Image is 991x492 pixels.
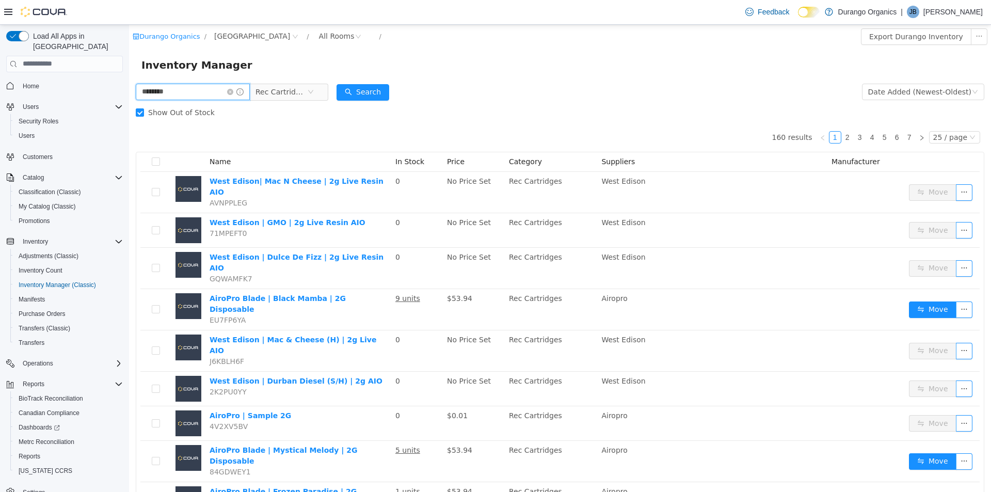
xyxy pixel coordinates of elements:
[19,132,35,140] span: Users
[19,394,83,403] span: BioTrack Reconciliation
[762,107,774,118] a: 6
[741,2,793,22] a: Feedback
[163,9,169,15] i: icon: close-circle
[266,463,291,471] u: 1 units
[81,152,254,171] a: West Edison| Mac N Cheese | 2g Live Resin AIO
[266,387,271,395] span: 0
[81,398,119,406] span: 4V2XV5BV
[107,64,115,71] i: icon: info-circle
[780,235,827,252] button: icon: swapMove
[10,129,127,143] button: Users
[472,311,516,319] span: West Edison
[81,174,118,182] span: AVNPPLEG
[19,235,52,248] button: Inventory
[81,387,162,395] a: AiroPro | Sample 2G
[10,449,127,464] button: Reports
[23,380,44,388] span: Reports
[81,332,115,341] span: J6KBLH6F
[774,106,787,119] li: 7
[909,6,917,18] span: JB
[14,200,123,213] span: My Catalog (Classic)
[19,101,123,113] span: Users
[14,215,123,227] span: Promotions
[10,185,127,199] button: Classification (Classic)
[376,188,468,223] td: Rec Cartridges
[472,269,498,278] span: Airopro
[827,428,843,445] button: icon: ellipsis
[14,293,49,306] a: Manifests
[472,228,516,236] span: West Edison
[23,153,53,161] span: Customers
[758,7,789,17] span: Feedback
[14,215,54,227] a: Promotions
[19,324,70,332] span: Transfers (Classic)
[827,235,843,252] button: icon: ellipsis
[19,378,49,390] button: Reports
[739,59,842,75] div: Date Added (Newest-Oldest)
[827,318,843,335] button: icon: ellipsis
[19,171,48,184] button: Catalog
[81,250,123,258] span: GQWAMFK7
[81,311,247,330] a: West Edison | Mac & Cheese (H) | 2g Live AIO
[691,110,697,116] i: icon: left
[10,307,127,321] button: Purchase Orders
[19,266,62,275] span: Inventory Count
[15,84,90,92] span: Show Out of Stock
[10,391,127,406] button: BioTrack Reconciliation
[19,151,57,163] a: Customers
[46,151,72,177] img: West Edison| Mac N Cheese | 2g Live Resin AIO placeholder
[19,310,66,318] span: Purchase Orders
[725,106,737,119] li: 3
[318,463,343,471] span: $53.94
[19,357,123,370] span: Operations
[14,130,39,142] a: Users
[21,7,67,17] img: Cova
[46,420,72,446] img: AiroPro Blade | Mystical Melody | 2G Disposable placeholder
[472,463,498,471] span: Airopro
[10,249,127,263] button: Adjustments (Classic)
[19,357,57,370] button: Operations
[81,443,122,451] span: 84GDWEY1
[266,311,271,319] span: 0
[907,6,919,18] div: Jacob Boyle
[98,64,104,70] i: icon: close-circle
[266,269,291,278] u: 9 units
[737,106,749,119] li: 4
[2,234,127,249] button: Inventory
[19,117,58,125] span: Security Roles
[318,133,335,141] span: Price
[472,194,516,202] span: West Edison
[266,194,271,202] span: 0
[780,318,827,335] button: icon: swapMove
[81,421,229,440] a: AiroPro Blade | Mystical Melody | 2G Disposable
[10,292,127,307] button: Manifests
[81,291,117,299] span: EU7FP6YA
[2,356,127,371] button: Operations
[14,308,123,320] span: Purchase Orders
[827,277,843,293] button: icon: ellipsis
[10,435,127,449] button: Metrc Reconciliation
[780,390,827,407] button: icon: swapMove
[790,110,796,116] i: icon: right
[14,250,83,262] a: Adjustments (Classic)
[700,106,712,119] li: 1
[19,467,72,475] span: [US_STATE] CCRS
[23,103,39,111] span: Users
[226,9,232,15] i: icon: close-circle
[14,322,74,335] a: Transfers (Classic)
[376,147,468,188] td: Rec Cartridges
[780,277,827,293] button: icon: swapMove
[14,200,80,213] a: My Catalog (Classic)
[75,8,77,15] span: /
[318,421,343,430] span: $53.94
[376,306,468,347] td: Rec Cartridges
[318,194,362,202] span: No Price Set
[2,170,127,185] button: Catalog
[901,6,903,18] p: |
[81,463,228,482] a: AiroPro Blade | Frozen Paradise | 2G Disposable
[266,133,295,141] span: In Stock
[14,279,123,291] span: Inventory Manager (Classic)
[23,237,48,246] span: Inventory
[14,465,123,477] span: Washington CCRS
